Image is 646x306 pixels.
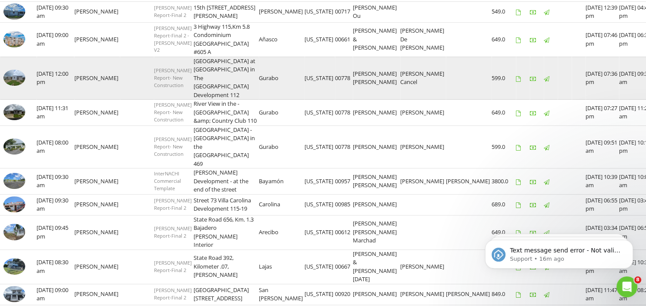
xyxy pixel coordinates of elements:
[353,1,400,22] td: [PERSON_NAME] Ou
[154,136,192,157] span: [PERSON_NAME] Report- New Construction
[74,100,120,126] td: [PERSON_NAME]
[74,168,120,195] td: [PERSON_NAME]
[3,173,25,189] img: 9228430%2Fcover_photos%2FGQllZvOXwpMwkx4GWGmZ%2Fsmall.jpeg
[37,100,74,126] td: [DATE] 11:31 am
[44,226,87,261] button: Messages
[74,57,120,100] td: [PERSON_NAME]
[37,249,74,284] td: [DATE] 08:30 am
[12,248,31,254] span: Home
[154,25,192,53] span: [PERSON_NAME] Report-Final 2 - [PERSON_NAME] V2
[37,125,74,168] td: [DATE] 08:00 am
[194,57,259,100] td: [GEOGRAPHIC_DATA] at [GEOGRAPHIC_DATA] in The [GEOGRAPHIC_DATA] Development 112
[131,226,174,261] button: Tasks
[74,125,120,168] td: [PERSON_NAME]
[18,188,146,206] div: List of Placeholders and Where to Use Them
[3,224,25,240] img: 9208467%2Fcover_photos%2F81chwtAq4qXoRxfNMJc2%2Fsmall.jpeg
[74,194,120,215] td: [PERSON_NAME]
[93,14,110,31] img: Profile image for Lydia
[74,1,120,22] td: [PERSON_NAME]
[305,100,335,126] td: [US_STATE]
[353,125,400,168] td: [PERSON_NAME]
[492,100,516,126] td: 649.0
[586,125,619,168] td: [DATE] 09:51 am
[492,125,516,168] td: 599.0
[18,131,146,149] div: How to Get Started with the New V10 App
[586,57,619,100] td: [DATE] 07:36 pm
[335,22,353,57] td: 00661
[353,100,400,126] td: [PERSON_NAME]
[194,22,259,57] td: 3 Highway 115,Km 5.8 Condominium [GEOGRAPHIC_DATA] #605 A
[18,172,146,181] div: V10 Transition FAQs
[400,249,446,284] td: [PERSON_NAME]
[400,125,446,168] td: [PERSON_NAME]
[154,170,181,192] span: InterNACHI Commercial Template
[259,57,305,100] td: Gurabo
[37,284,74,305] td: [DATE] 09:00 am
[492,215,516,249] td: 649.0
[3,70,25,86] img: 9226040%2Fcover_photos%2FXqBa5cSt911MGYY3oIl7%2Fsmall.jpeg
[305,1,335,22] td: [US_STATE]
[3,196,25,213] img: 9217779%2Fcover_photos%2FCxYHgnt27wz750TArYNA%2Fsmall.jpeg
[154,197,192,211] span: [PERSON_NAME] Report-Final 2
[305,284,335,305] td: [US_STATE]
[335,284,353,305] td: 00920
[446,284,492,305] td: [PERSON_NAME]
[154,259,192,273] span: [PERSON_NAME] Report-Final 2
[194,284,259,305] td: [GEOGRAPHIC_DATA][STREET_ADDRESS]
[335,249,353,284] td: 00667
[259,194,305,215] td: Carolina
[154,287,192,301] span: [PERSON_NAME] Report-Final 2
[74,249,120,284] td: [PERSON_NAME]
[144,248,161,254] span: Tasks
[492,1,516,22] td: 549.0
[616,276,637,297] iframe: Intercom live chat
[3,3,25,20] img: 9274703%2Fcover_photos%2FpIOuVXdcWhLt7Kbg9l6c%2Fsmall.jpeg
[492,168,516,195] td: 3800.0
[335,57,353,100] td: 00778
[194,1,259,22] td: 15th [STREET_ADDRESS][PERSON_NAME]
[17,17,76,28] img: logo
[74,215,120,249] td: [PERSON_NAME]
[305,22,335,57] td: [US_STATE]
[335,215,353,249] td: 00612
[305,194,335,215] td: [US_STATE]
[50,248,80,254] span: Messages
[194,215,259,249] td: State Road 656, Km. 1.3 Bajadero [PERSON_NAME] Interior
[305,125,335,168] td: [US_STATE]
[194,168,259,195] td: [PERSON_NAME] Development - at the end of the street
[353,249,400,284] td: [PERSON_NAME] & [PERSON_NAME][DATE]
[13,127,161,152] div: How to Get Started with the New V10 App
[335,194,353,215] td: 00985
[13,152,161,168] div: Why Emails Don't Get Delivered
[17,77,157,91] p: How can we help?
[13,185,161,210] div: List of Placeholders and Where to Use Them
[335,125,353,168] td: 00778
[194,125,259,168] td: [GEOGRAPHIC_DATA] - [GEOGRAPHIC_DATA] in the [GEOGRAPHIC_DATA] 469
[259,100,305,126] td: Gurabo
[3,138,25,155] img: 9243841%2Fcover_photos%2FNWLEtIMwwG52fgpTULfe%2Fsmall.jpeg
[3,104,25,121] img: 9225978%2Fcover_photos%2FHmueyk8peOrUzlXyfBPF%2Fsmall.jpeg
[400,284,446,305] td: [PERSON_NAME]
[353,284,400,305] td: [PERSON_NAME]
[259,215,305,249] td: Arecibo
[586,284,619,305] td: [DATE] 11:47 am
[37,57,74,100] td: [DATE] 12:00 pm
[472,222,646,282] iframe: Intercom notifications message
[353,168,400,195] td: [PERSON_NAME] [PERSON_NAME]
[74,284,120,305] td: [PERSON_NAME]
[259,168,305,195] td: Bayamón
[194,100,259,126] td: River View in the - [GEOGRAPHIC_DATA] &amp; Country Club 110
[259,1,305,22] td: [PERSON_NAME]
[400,168,446,195] td: [PERSON_NAME]
[154,4,192,18] span: [PERSON_NAME] Report-Final 2
[194,249,259,284] td: State Road 392, Kilometer .07, [PERSON_NAME]
[259,22,305,57] td: Añasco
[3,31,25,47] img: 9271228%2Fcover_photos%2FjGpByHMsDvDRXq007csI%2Fsmall.jpeg
[492,284,516,305] td: 849.0
[37,22,74,57] td: [DATE] 09:00 am
[154,225,192,239] span: [PERSON_NAME] Report-Final 2
[335,100,353,126] td: 00778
